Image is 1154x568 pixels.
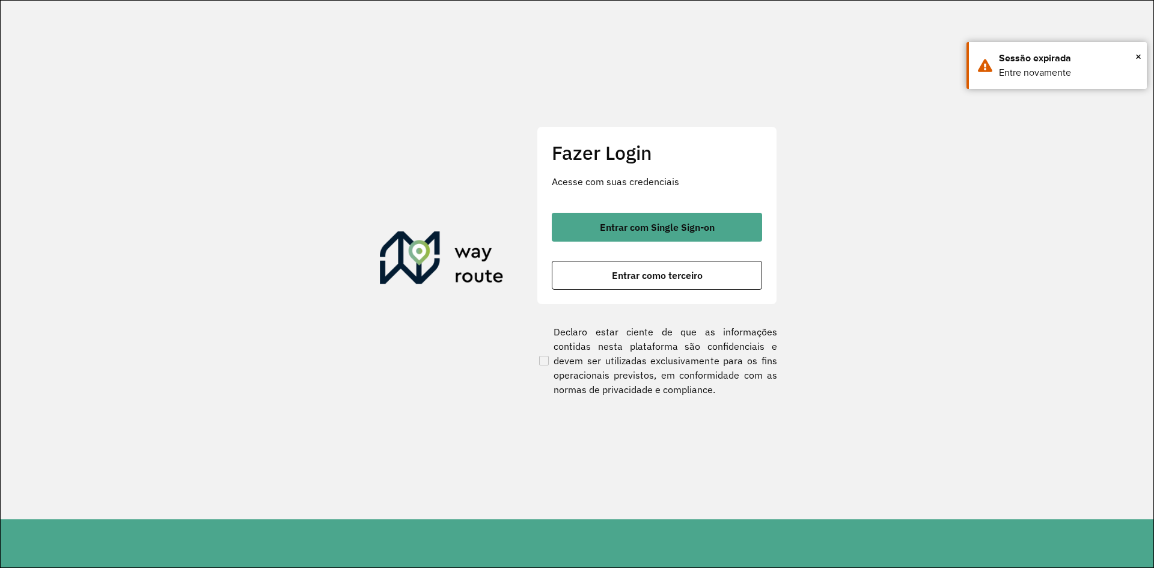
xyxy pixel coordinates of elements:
[552,141,762,164] h2: Fazer Login
[1135,47,1141,66] button: Close
[380,231,504,289] img: Roteirizador AmbevTech
[1135,47,1141,66] span: ×
[537,325,777,397] label: Declaro estar ciente de que as informações contidas nesta plataforma são confidenciais e devem se...
[600,222,715,232] span: Entrar com Single Sign-on
[999,51,1138,66] div: Sessão expirada
[552,261,762,290] button: button
[552,213,762,242] button: button
[612,270,703,280] span: Entrar como terceiro
[552,174,762,189] p: Acesse com suas credenciais
[999,66,1138,80] div: Entre novamente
